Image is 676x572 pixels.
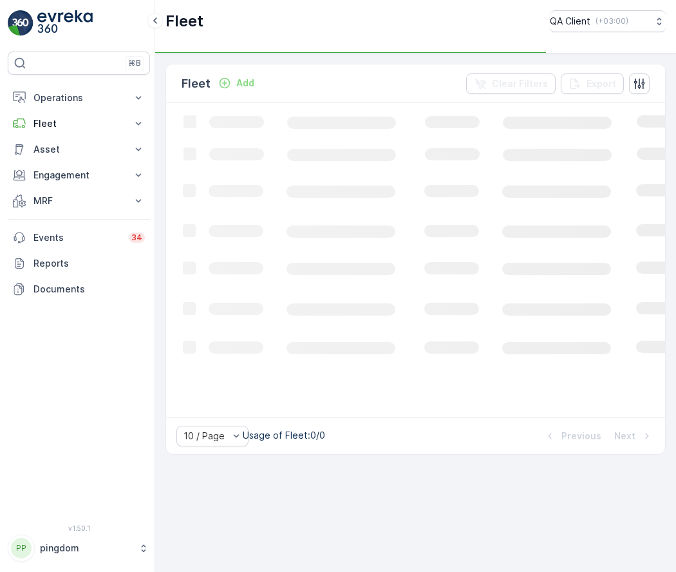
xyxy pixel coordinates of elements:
[33,257,145,270] p: Reports
[614,430,635,443] p: Next
[550,15,590,28] p: QA Client
[128,58,141,68] p: ⌘B
[596,16,628,26] p: ( +03:00 )
[587,77,616,90] p: Export
[33,231,121,244] p: Events
[236,77,254,90] p: Add
[8,225,150,251] a: Events34
[466,73,556,94] button: Clear Filters
[33,283,145,296] p: Documents
[33,169,124,182] p: Engagement
[561,430,601,443] p: Previous
[8,10,33,36] img: logo
[8,137,150,162] button: Asset
[33,195,124,207] p: MRF
[37,10,93,36] img: logo_light-DOdMpM7g.png
[8,251,150,276] a: Reports
[542,428,603,444] button: Previous
[8,85,150,111] button: Operations
[550,10,666,32] button: QA Client(+03:00)
[243,429,325,442] p: Usage of Fleet : 0/0
[131,233,142,243] p: 34
[8,111,150,137] button: Fleet
[8,535,150,562] button: PPpingdom
[33,91,124,104] p: Operations
[8,162,150,188] button: Engagement
[8,188,150,214] button: MRF
[33,143,124,156] p: Asset
[213,75,259,91] button: Add
[165,11,203,32] p: Fleet
[8,276,150,302] a: Documents
[11,538,32,558] div: PP
[8,524,150,532] span: v 1.50.1
[182,75,211,93] p: Fleet
[33,117,124,130] p: Fleet
[561,73,624,94] button: Export
[613,428,655,444] button: Next
[40,542,132,555] p: pingdom
[492,77,548,90] p: Clear Filters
